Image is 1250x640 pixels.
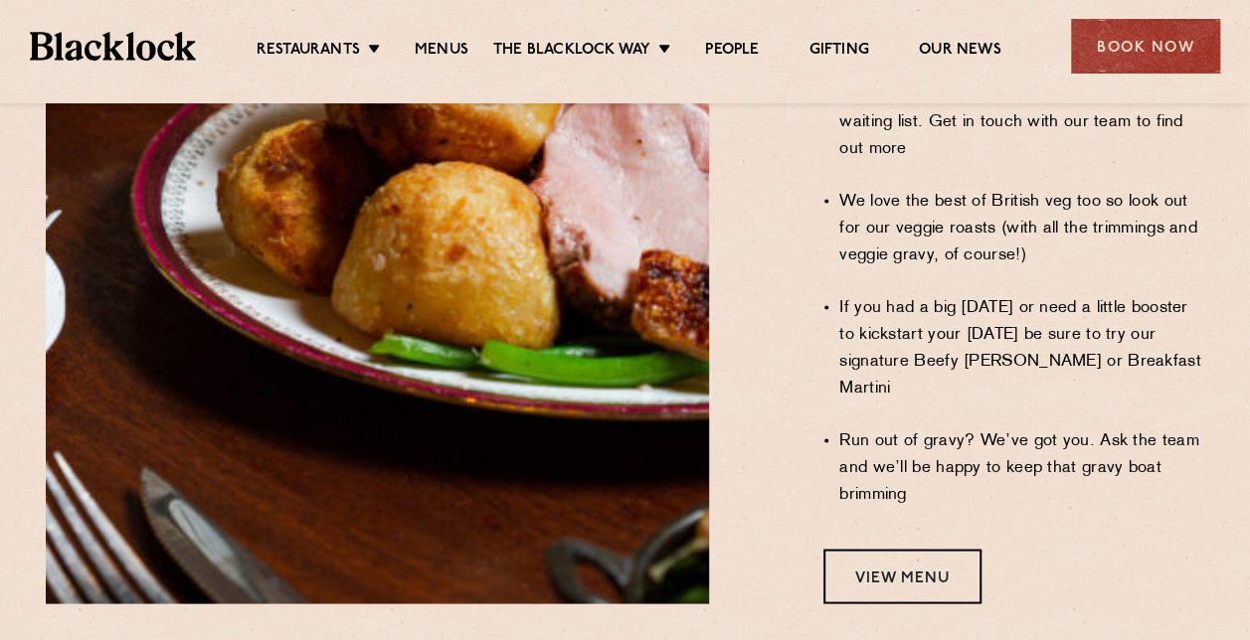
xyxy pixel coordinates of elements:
[415,41,468,63] a: Menus
[808,41,868,63] a: Gifting
[257,41,360,63] a: Restaurants
[839,427,1204,508] li: Run out of gravy? We’ve got you. Ask the team and we’ll be happy to keep that gravy boat brimming
[823,549,982,603] a: View Menu
[30,32,196,60] img: BL_Textured_Logo-footer-cropped.svg
[839,294,1204,401] li: If you had a big [DATE] or need a little booster to kickstart your [DATE] be sure to try our sign...
[839,188,1204,268] li: We love the best of British veg too so look out for our veggie roasts (with all the trimmings and...
[839,56,1204,163] li: We get quite booked up in advance but we do keep back tables for walk-ins and operate a waiting l...
[493,41,650,63] a: The Blacklock Way
[705,41,759,63] a: People
[919,41,1001,63] a: Our News
[1071,19,1220,74] div: Book Now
